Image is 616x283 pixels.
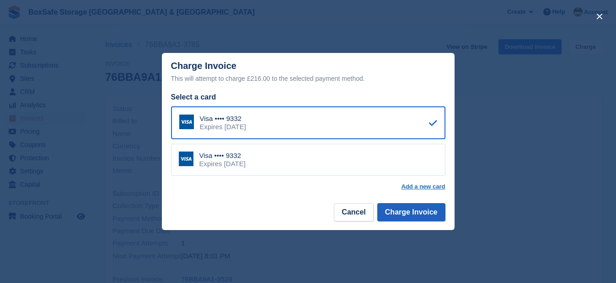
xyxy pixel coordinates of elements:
div: Visa •••• 9332 [200,115,246,123]
div: Expires [DATE] [200,123,246,131]
div: This will attempt to charge £216.00 to the selected payment method. [171,73,445,84]
div: Expires [DATE] [199,160,246,168]
img: Visa Logo [179,152,193,166]
a: Add a new card [401,183,445,190]
div: Visa •••• 9332 [199,152,246,160]
div: Select a card [171,92,445,103]
div: Charge Invoice [171,61,445,84]
button: Cancel [334,203,373,221]
button: Charge Invoice [377,203,445,221]
img: Visa Logo [179,115,194,129]
button: close [592,9,607,24]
